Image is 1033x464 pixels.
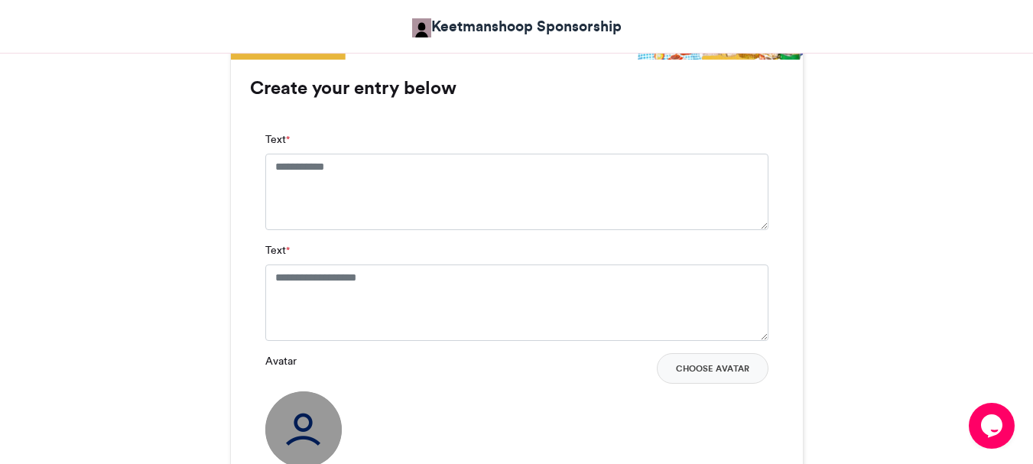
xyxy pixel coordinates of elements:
[657,353,768,384] button: Choose Avatar
[250,79,784,97] h3: Create your entry below
[265,242,290,258] label: Text
[412,15,622,37] a: Keetmanshoop Sponsorship
[412,18,431,37] img: Keetmanshoop Sponsorship
[969,403,1018,449] iframe: chat widget
[265,131,290,148] label: Text
[265,353,297,369] label: Avatar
